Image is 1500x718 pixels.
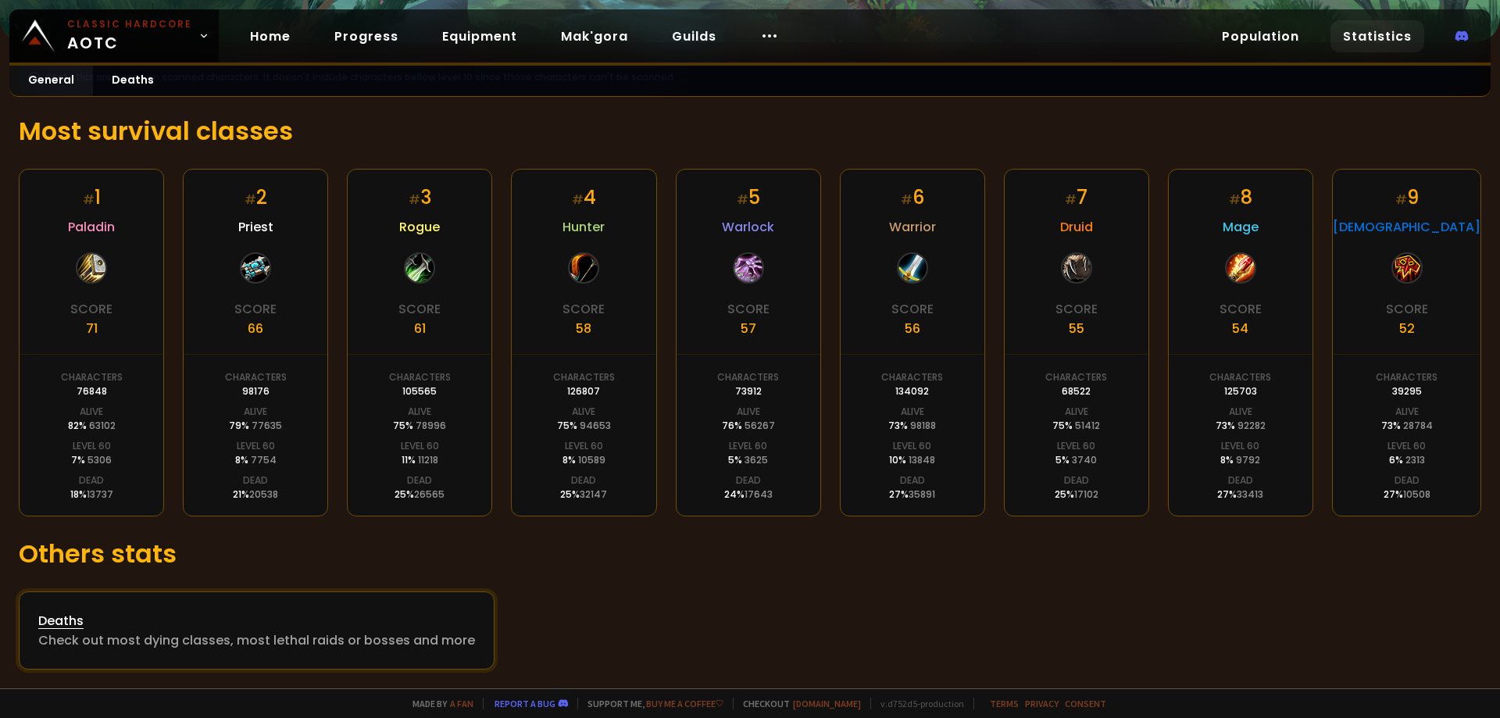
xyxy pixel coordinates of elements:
[414,319,426,338] div: 61
[245,191,256,209] small: #
[1395,191,1407,209] small: #
[1075,419,1100,432] span: 51412
[389,370,451,384] div: Characters
[401,439,439,453] div: Level 60
[990,698,1019,709] a: Terms
[737,405,760,419] div: Alive
[888,419,936,433] div: 73 %
[1025,698,1059,709] a: Privacy
[1236,453,1260,466] span: 9792
[729,439,767,453] div: Level 60
[572,184,596,211] div: 4
[68,217,115,237] span: Paladin
[901,191,912,209] small: #
[1220,299,1262,319] div: Score
[418,453,438,466] span: 11218
[905,319,920,338] div: 56
[244,405,267,419] div: Alive
[659,20,729,52] a: Guilds
[1209,20,1312,52] a: Population
[80,405,103,419] div: Alive
[548,20,641,52] a: Mak'gora
[1065,405,1088,419] div: Alive
[1405,453,1425,466] span: 2313
[61,370,123,384] div: Characters
[245,184,267,211] div: 2
[565,439,603,453] div: Level 60
[83,191,95,209] small: #
[409,184,431,211] div: 3
[572,191,584,209] small: #
[901,405,924,419] div: Alive
[243,473,268,488] div: Dead
[68,419,116,433] div: 82 %
[1392,384,1422,398] div: 39295
[1384,488,1430,502] div: 27 %
[1389,453,1425,467] div: 6 %
[93,66,173,96] a: Deaths
[1216,419,1266,433] div: 73 %
[889,453,935,467] div: 10 %
[1065,184,1087,211] div: 7
[1055,488,1098,502] div: 25 %
[1403,488,1430,501] span: 10508
[576,319,591,338] div: 58
[717,370,779,384] div: Characters
[1209,370,1271,384] div: Characters
[87,488,113,501] span: 13737
[895,384,929,398] div: 134092
[234,299,277,319] div: Score
[38,611,475,630] div: Deaths
[242,384,270,398] div: 98176
[1237,488,1263,501] span: 33413
[407,473,432,488] div: Dead
[402,453,438,467] div: 11 %
[1228,473,1253,488] div: Dead
[1395,473,1420,488] div: Dead
[1376,370,1437,384] div: Characters
[19,113,1481,150] h1: Most survival classes
[252,419,282,432] span: 77635
[1052,419,1100,433] div: 75 %
[889,217,936,237] span: Warrior
[1045,370,1107,384] div: Characters
[70,299,112,319] div: Score
[1237,419,1266,432] span: 92282
[9,9,219,63] a: Classic HardcoreAOTC
[557,419,611,433] div: 75 %
[1223,217,1259,237] span: Mage
[238,217,273,237] span: Priest
[1403,419,1433,432] span: 28784
[889,488,935,502] div: 27 %
[77,384,107,398] div: 76848
[1229,405,1252,419] div: Alive
[399,217,440,237] span: Rogue
[403,698,473,709] span: Made by
[1057,439,1095,453] div: Level 60
[1229,184,1252,211] div: 8
[87,453,112,466] span: 5306
[237,439,275,453] div: Level 60
[229,419,282,433] div: 79 %
[395,488,445,502] div: 25 %
[562,217,605,237] span: Hunter
[793,698,861,709] a: [DOMAIN_NAME]
[233,488,278,502] div: 21 %
[1064,473,1089,488] div: Dead
[495,698,555,709] a: Report a bug
[900,473,925,488] div: Dead
[248,319,263,338] div: 66
[580,488,607,501] span: 32147
[89,419,116,432] span: 63102
[38,630,475,650] div: Check out most dying classes, most lethal raids or bosses and more
[1065,698,1106,709] a: Consent
[1072,453,1097,466] span: 3740
[737,184,760,211] div: 5
[1330,20,1424,52] a: Statistics
[416,419,446,432] span: 78996
[73,439,111,453] div: Level 60
[728,453,768,467] div: 5 %
[9,66,93,96] a: General
[71,453,112,467] div: 7 %
[901,184,924,211] div: 6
